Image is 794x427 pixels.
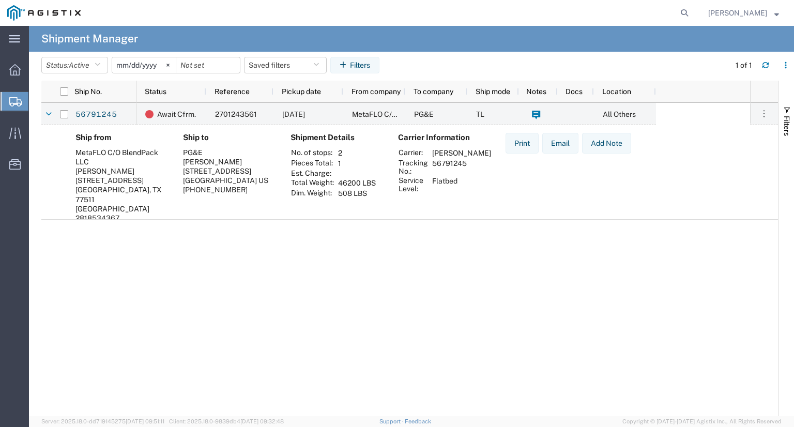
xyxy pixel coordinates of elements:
[41,26,138,52] h4: Shipment Manager
[112,57,176,73] input: Not set
[183,157,274,166] div: [PERSON_NAME]
[291,158,334,169] th: Pieces Total:
[282,110,305,118] span: 09/12/2025
[476,110,484,118] span: TL
[622,417,782,426] span: Copyright © [DATE]-[DATE] Agistix Inc., All Rights Reserved
[183,133,274,142] h4: Ship to
[352,87,401,96] span: From company
[405,418,431,424] a: Feedback
[75,213,166,223] div: 2818534367
[75,185,166,213] div: [GEOGRAPHIC_DATA], TX 77511 [GEOGRAPHIC_DATA]
[183,176,274,185] div: [GEOGRAPHIC_DATA] US
[429,148,495,158] td: [PERSON_NAME]
[126,418,164,424] span: [DATE] 09:51:11
[282,87,321,96] span: Pickup date
[334,178,379,188] td: 46200 LBS
[215,110,257,118] span: 2701243561
[476,87,510,96] span: Ship mode
[414,87,453,96] span: To company
[183,185,274,194] div: [PHONE_NUMBER]
[334,188,379,199] td: 508 LBS
[291,169,334,178] th: Est. Charge:
[398,176,429,193] th: Service Level:
[526,87,546,96] span: Notes
[708,7,767,19] span: Ernest Ching
[215,87,250,96] span: Reference
[74,87,102,96] span: Ship No.
[183,166,274,176] div: [STREET_ADDRESS]
[240,418,284,424] span: [DATE] 09:32:48
[169,418,284,424] span: Client: 2025.18.0-9839db4
[398,148,429,158] th: Carrier:
[414,110,434,118] span: PG&E
[157,103,196,125] span: Await Cfrm.
[183,148,274,157] div: PG&E
[7,5,81,21] img: logo
[244,57,327,73] button: Saved filters
[783,116,791,136] span: Filters
[41,57,108,73] button: Status:Active
[69,61,89,69] span: Active
[291,178,334,188] th: Total Weight:
[75,166,166,176] div: [PERSON_NAME]
[379,418,405,424] a: Support
[176,57,240,73] input: Not set
[334,148,379,158] td: 2
[429,176,495,193] td: Flatbed
[542,133,578,154] button: Email
[566,87,583,96] span: Docs
[602,87,631,96] span: Location
[708,7,780,19] button: [PERSON_NAME]
[736,60,754,71] div: 1 of 1
[291,133,381,142] h4: Shipment Details
[603,110,636,118] span: All Others
[291,148,334,158] th: No. of stops:
[398,158,429,176] th: Tracking No.:
[582,133,631,154] button: Add Note
[429,158,495,176] td: 56791245
[41,418,164,424] span: Server: 2025.18.0-dd719145275
[75,176,166,185] div: [STREET_ADDRESS]
[75,106,117,123] a: 56791245
[334,158,379,169] td: 1
[75,133,166,142] h4: Ship from
[398,133,481,142] h4: Carrier Information
[506,133,539,154] button: Print
[330,57,379,73] button: Filters
[352,110,450,118] span: MetaFLO C/O BlendPack LLC
[145,87,166,96] span: Status
[291,188,334,199] th: Dim. Weight:
[75,148,166,166] div: MetaFLO C/O BlendPack LLC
